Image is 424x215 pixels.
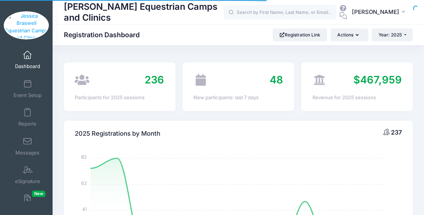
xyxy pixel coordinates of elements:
span: New [32,191,45,197]
input: Search by First Name, Last Name, or Email... [224,5,336,20]
a: Messages [10,133,45,159]
button: Actions [330,29,368,41]
span: Dashboard [15,64,40,70]
h4: 2025 Registrations by Month [75,123,160,145]
h1: [PERSON_NAME] Equestrian Camps and Clinics [64,0,224,24]
a: Event Setup [10,76,45,102]
img: Jessica Braswell Equestrian Camps and Clinics [4,11,49,39]
tspan: 82 [81,154,87,160]
span: $467,959 [353,73,402,86]
button: Year: 2025 [372,29,413,41]
span: 237 [391,129,402,136]
a: Reports [10,104,45,130]
button: [PERSON_NAME] [347,4,413,21]
span: Event Setup [14,92,42,98]
a: Registration Link [273,29,327,41]
div: Revenue for 2025 sessions [312,94,402,101]
span: Messages [15,150,39,156]
span: [PERSON_NAME] [352,8,399,16]
span: 236 [145,73,164,86]
tspan: 41 [82,206,87,212]
span: Reports [18,121,36,127]
div: Participants for 2025 sessions [75,94,164,101]
span: Year: 2025 [379,32,402,38]
span: 48 [270,73,283,86]
div: New participants: last 7 days [193,94,283,101]
a: eSignature [10,162,45,188]
h1: Registration Dashboard [64,31,146,39]
span: eSignature [15,179,40,185]
tspan: 62 [81,180,87,186]
a: Dashboard [10,47,45,73]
